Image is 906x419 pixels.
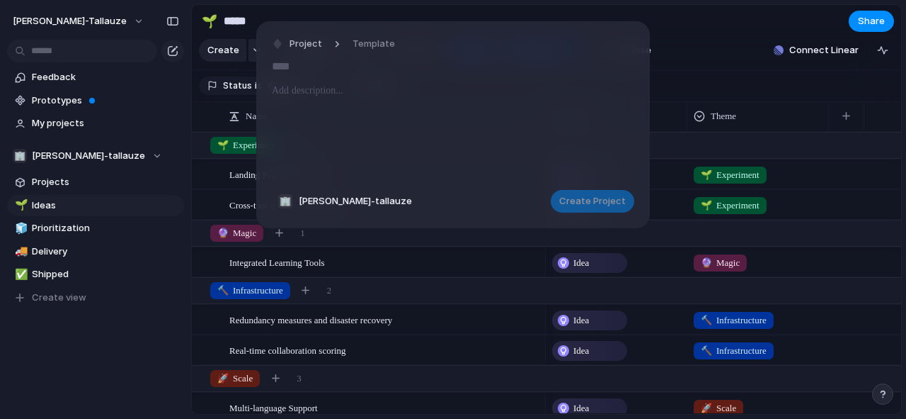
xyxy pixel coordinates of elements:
[352,37,395,51] span: Template
[268,34,326,55] button: Project
[299,194,412,208] span: [PERSON_NAME]-tallauze
[289,37,322,51] span: Project
[344,34,403,55] button: Template
[278,194,292,208] div: 🏢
